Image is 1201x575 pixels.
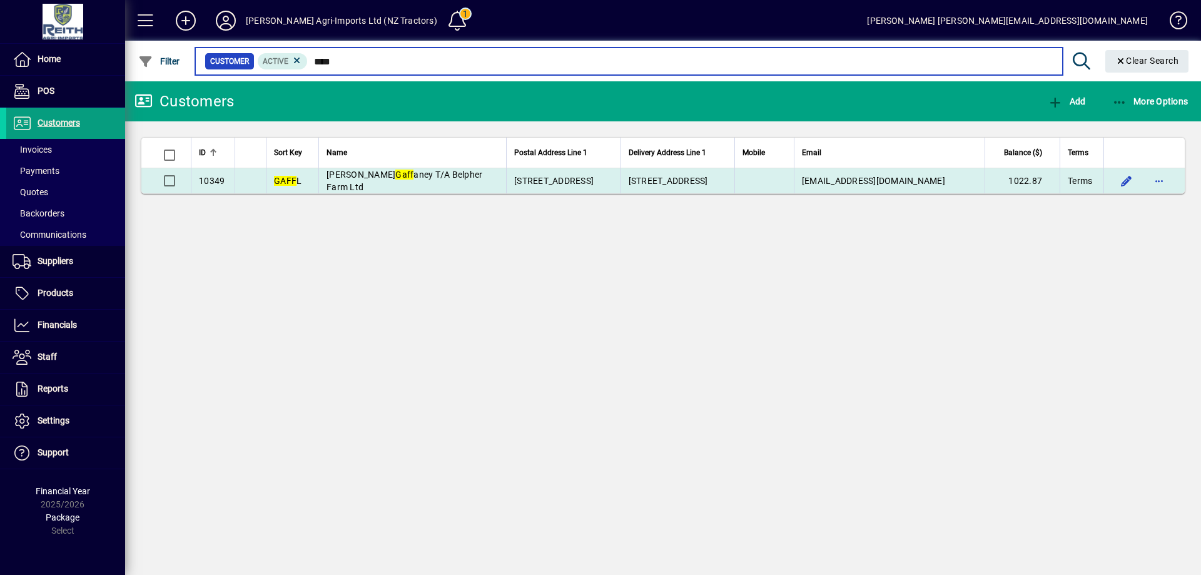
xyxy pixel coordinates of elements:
[38,320,77,330] span: Financials
[38,118,80,128] span: Customers
[327,146,499,160] div: Name
[135,50,183,73] button: Filter
[13,230,86,240] span: Communications
[1068,146,1088,160] span: Terms
[274,176,302,186] span: L
[6,44,125,75] a: Home
[6,246,125,277] a: Suppliers
[38,288,73,298] span: Products
[985,168,1060,193] td: 1022.87
[6,139,125,160] a: Invoices
[166,9,206,32] button: Add
[629,176,708,186] span: [STREET_ADDRESS]
[802,146,977,160] div: Email
[6,224,125,245] a: Communications
[6,405,125,437] a: Settings
[263,57,288,66] span: Active
[1045,90,1088,113] button: Add
[38,447,69,457] span: Support
[38,256,73,266] span: Suppliers
[199,146,227,160] div: ID
[199,176,225,186] span: 10349
[867,11,1148,31] div: [PERSON_NAME] [PERSON_NAME][EMAIL_ADDRESS][DOMAIN_NAME]
[6,437,125,469] a: Support
[38,352,57,362] span: Staff
[210,55,249,68] span: Customer
[1109,90,1192,113] button: More Options
[6,374,125,405] a: Reports
[327,146,347,160] span: Name
[802,146,821,160] span: Email
[1068,175,1092,187] span: Terms
[246,11,437,31] div: [PERSON_NAME] Agri-Imports Ltd (NZ Tractors)
[6,310,125,341] a: Financials
[38,384,68,394] span: Reports
[6,203,125,224] a: Backorders
[1160,3,1185,43] a: Knowledge Base
[46,512,79,522] span: Package
[13,166,59,176] span: Payments
[274,146,302,160] span: Sort Key
[36,486,90,496] span: Financial Year
[1004,146,1042,160] span: Balance ($)
[206,9,246,32] button: Profile
[327,170,482,192] span: [PERSON_NAME] aney T/A Belpher Farm Ltd
[993,146,1053,160] div: Balance ($)
[514,176,594,186] span: [STREET_ADDRESS]
[742,146,786,160] div: Mobile
[6,342,125,373] a: Staff
[742,146,765,160] span: Mobile
[13,208,64,218] span: Backorders
[38,415,69,425] span: Settings
[6,160,125,181] a: Payments
[13,145,52,155] span: Invoices
[6,181,125,203] a: Quotes
[1112,96,1188,106] span: More Options
[1105,50,1189,73] button: Clear
[6,76,125,107] a: POS
[13,187,48,197] span: Quotes
[514,146,587,160] span: Postal Address Line 1
[629,146,706,160] span: Delivery Address Line 1
[138,56,180,66] span: Filter
[134,91,234,111] div: Customers
[1115,56,1179,66] span: Clear Search
[6,278,125,309] a: Products
[1149,171,1169,191] button: More options
[802,176,945,186] span: [EMAIL_ADDRESS][DOMAIN_NAME]
[258,53,308,69] mat-chip: Activation Status: Active
[38,86,54,96] span: POS
[395,170,413,180] em: Gaff
[1048,96,1085,106] span: Add
[274,176,296,186] em: GAFF
[38,54,61,64] span: Home
[199,146,206,160] span: ID
[1117,171,1137,191] button: Edit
